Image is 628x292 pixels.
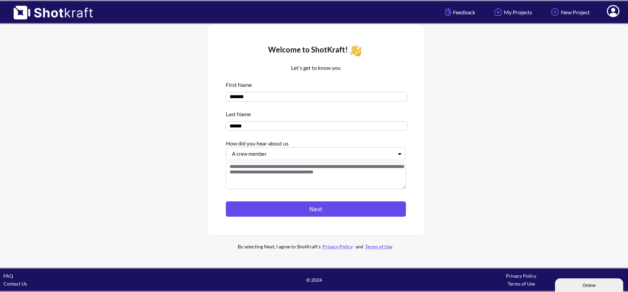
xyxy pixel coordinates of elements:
[549,6,561,18] img: Add Icon
[226,64,406,72] p: Let's get to know you
[3,273,13,279] a: FAQ
[555,277,625,292] iframe: chat widget
[348,43,363,58] img: Wave Icon
[226,201,406,217] button: Next
[3,281,27,287] a: Contact Us
[224,243,408,250] div: By selecting Next, I agree to ShotKraft's and
[418,272,625,280] div: Privacy Policy
[443,8,475,16] span: Feedback
[363,244,394,249] a: Terms of Use
[492,6,504,18] img: Home Icon
[418,280,625,288] div: Terms of Use
[443,6,453,18] img: Hand Icon
[226,107,406,118] div: Last Name
[226,136,406,147] div: How did you hear about us
[210,276,418,284] span: © 2024
[226,77,406,89] div: First Name
[226,43,406,58] div: Welcome to ShotKraft!
[544,3,595,21] a: New Project
[321,244,354,249] a: Privacy Policy
[487,3,537,21] a: My Projects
